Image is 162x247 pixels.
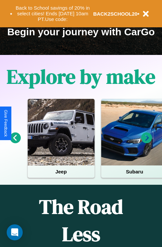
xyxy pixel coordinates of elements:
h1: Explore by make [7,63,155,90]
h4: Jeep [28,165,95,178]
button: Back to School savings of 20% in select cities! Ends [DATE] 10am PT.Use code: [12,3,93,24]
div: Open Intercom Messenger [7,224,23,240]
b: BACK2SCHOOL20 [93,11,138,17]
div: Give Feedback [3,110,8,137]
